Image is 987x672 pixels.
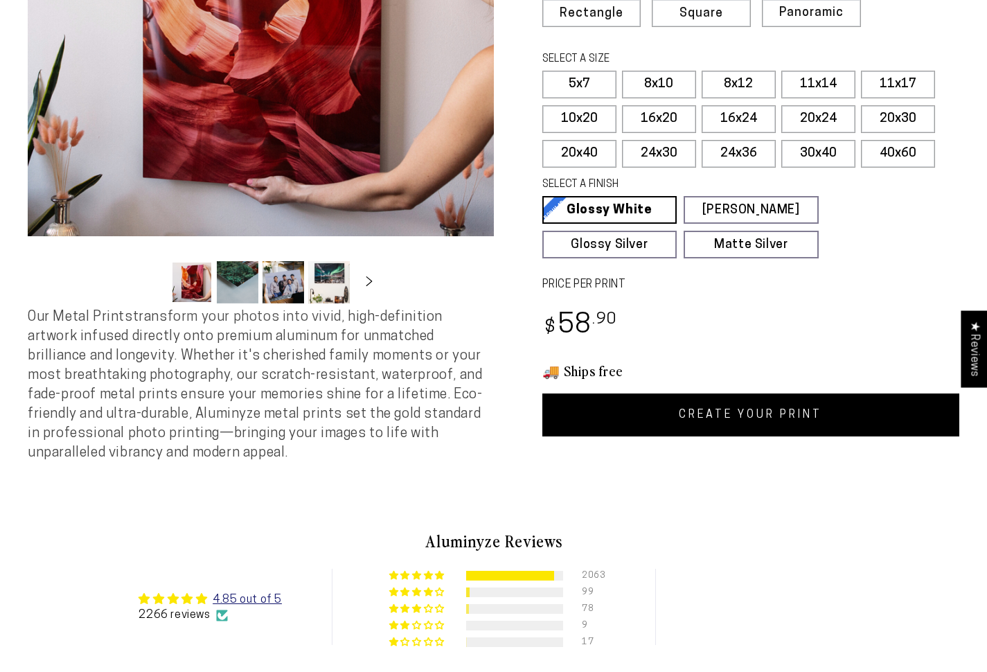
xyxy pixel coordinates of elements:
[679,8,723,20] span: Square
[542,140,616,168] label: 20x40
[861,105,935,133] label: 20x30
[171,261,213,303] button: Load image 1 in gallery view
[622,105,696,133] label: 16x20
[213,594,282,605] a: 4.85 out of 5
[781,140,855,168] label: 30x40
[542,394,960,436] a: CREATE YOUR PRINT
[582,621,598,630] div: 9
[582,604,598,614] div: 78
[136,267,167,297] button: Slide left
[389,604,447,614] div: 3% (78) reviews with 3 star rating
[542,52,788,67] legend: SELECT A SIZE
[622,71,696,98] label: 8x10
[308,261,350,303] button: Load image 4 in gallery view
[28,310,483,460] span: Our Metal Prints transform your photos into vivid, high-definition artwork infused directly onto ...
[702,105,776,133] label: 16x24
[702,140,776,168] label: 24x36
[702,71,776,98] label: 8x12
[389,571,447,581] div: 91% (2063) reviews with 5 star rating
[544,319,556,337] span: $
[961,310,987,387] div: Click to open Judge.me floating reviews tab
[542,231,677,258] a: Glossy Silver
[217,261,258,303] button: Load image 2 in gallery view
[139,591,281,608] div: Average rating is 4.85 stars
[389,587,447,598] div: 4% (99) reviews with 4 star rating
[560,8,623,20] span: Rectangle
[354,267,384,297] button: Slide right
[684,231,819,258] a: Matte Silver
[542,362,960,380] h3: 🚚 Ships free
[781,105,855,133] label: 20x24
[542,105,616,133] label: 10x20
[622,140,696,168] label: 24x30
[542,277,960,293] label: PRICE PER PRINT
[861,71,935,98] label: 11x17
[542,177,788,193] legend: SELECT A FINISH
[684,196,819,224] a: [PERSON_NAME]
[779,6,844,19] span: Panoramic
[263,261,304,303] button: Load image 3 in gallery view
[542,196,677,224] a: Glossy White
[389,621,447,631] div: 0% (9) reviews with 2 star rating
[592,312,617,328] sup: .90
[542,312,618,339] bdi: 58
[582,637,598,647] div: 17
[389,637,447,648] div: 1% (17) reviews with 1 star rating
[861,140,935,168] label: 40x60
[216,610,228,621] img: Verified Checkmark
[582,571,598,581] div: 2063
[89,529,898,553] h2: Aluminyze Reviews
[139,608,281,623] div: 2266 reviews
[542,71,616,98] label: 5x7
[582,587,598,597] div: 99
[781,71,855,98] label: 11x14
